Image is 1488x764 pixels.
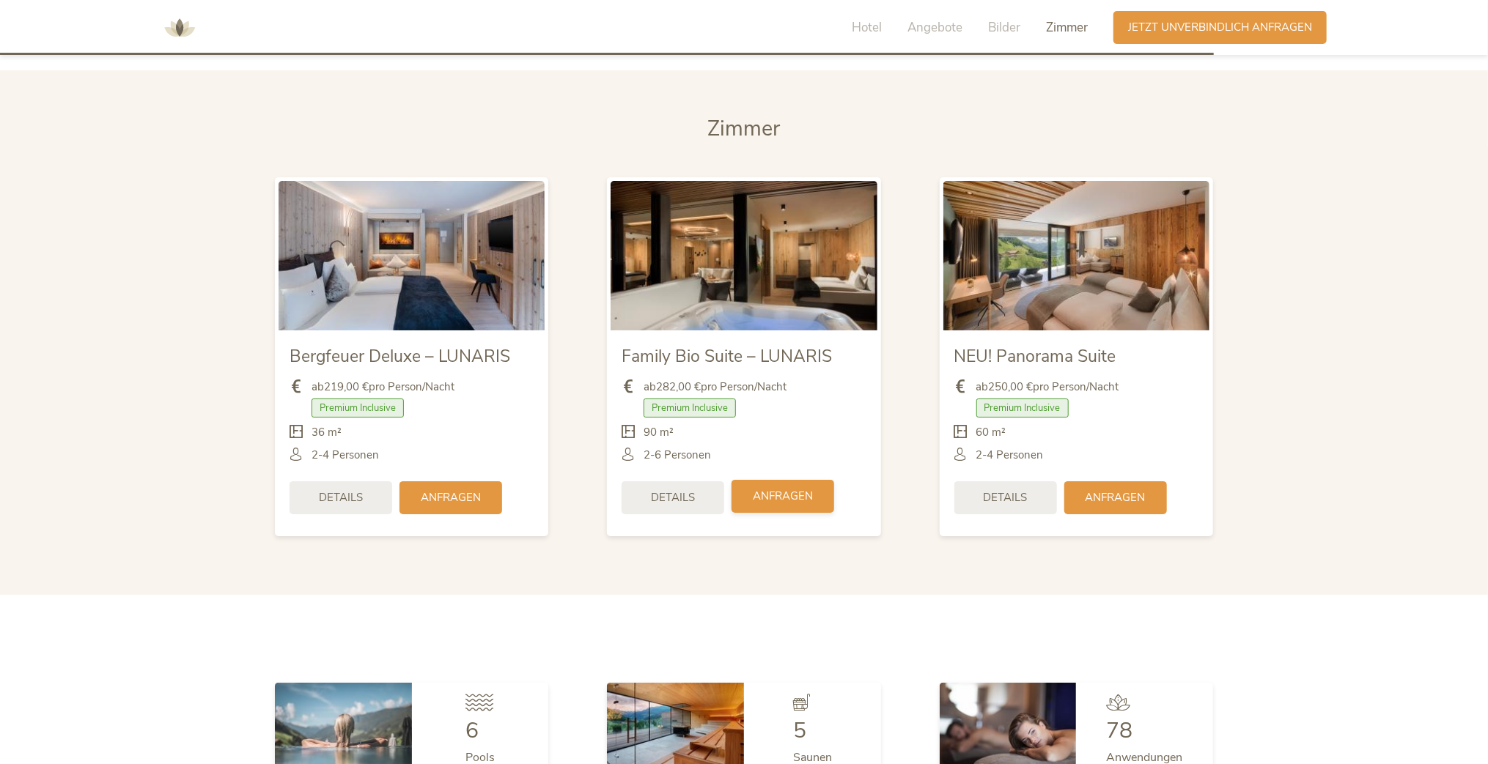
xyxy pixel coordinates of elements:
[279,181,545,330] img: Bergfeuer Deluxe – LUNARIS
[611,181,877,330] img: Family Bio Suite – LUNARIS
[324,379,369,394] b: 219,00 €
[290,345,510,368] span: Bergfeuer Deluxe – LUNARIS
[976,425,1006,440] span: 60 m²
[312,398,404,418] span: Premium Inclusive
[976,448,1044,463] span: 2-4 Personen
[976,379,1119,395] span: ab pro Person/Nacht
[644,379,787,395] span: ab pro Person/Nacht
[656,379,701,394] b: 282,00 €
[943,181,1209,330] img: NEU! Panorama Suite
[312,379,454,395] span: ab pro Person/Nacht
[1128,20,1312,35] span: Jetzt unverbindlich anfragen
[622,345,832,368] span: Family Bio Suite – LUNARIS
[644,425,674,440] span: 90 m²
[793,716,806,746] span: 5
[644,448,711,463] span: 2-6 Personen
[989,379,1034,394] b: 250,00 €
[954,345,1116,368] span: NEU! Panorama Suite
[976,398,1069,418] span: Premium Inclusive
[644,398,736,418] span: Premium Inclusive
[1086,490,1146,505] span: Anfragen
[158,22,202,32] a: AMONTI & LUNARIS Wellnessresort
[753,489,813,504] span: Anfragen
[421,490,481,505] span: Anfragen
[988,19,1020,36] span: Bilder
[312,448,379,463] span: 2-4 Personen
[465,716,479,746] span: 6
[158,6,202,50] img: AMONTI & LUNARIS Wellnessresort
[984,490,1028,505] span: Details
[651,490,695,505] span: Details
[708,114,781,143] span: Zimmer
[1046,19,1088,36] span: Zimmer
[319,490,363,505] span: Details
[312,425,342,440] span: 36 m²
[907,19,962,36] span: Angebote
[852,19,882,36] span: Hotel
[1107,716,1133,746] span: 78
